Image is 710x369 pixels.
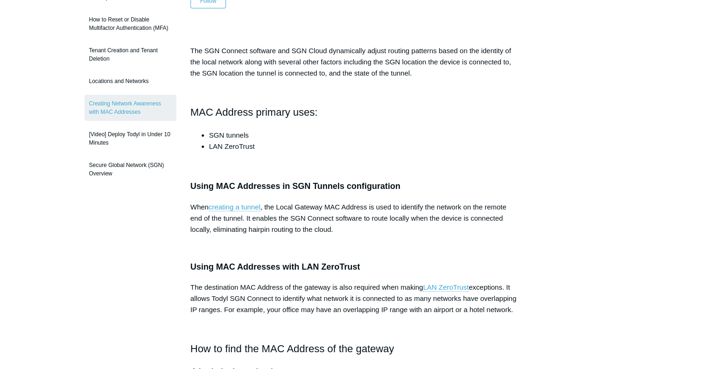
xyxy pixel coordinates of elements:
[190,282,520,315] p: The destination MAC Address of the gateway is also required when making exceptions. It allows Tod...
[209,203,260,211] a: creating a tunnel
[84,156,176,182] a: Secure Global Network (SGN) Overview
[84,95,176,121] a: Creating Network Awareness with MAC Addresses
[209,141,520,152] li: LAN ZeroTrust
[190,202,520,235] p: When , the Local Gateway MAC Address is used to identify the network on the remote end of the tun...
[190,180,520,193] h3: Using MAC Addresses in SGN Tunnels configuration
[423,283,469,292] a: LAN ZeroTrust
[84,42,176,68] a: Tenant Creation and Tenant Deletion
[84,11,176,37] a: How to Reset or Disable Multifactor Authentication (MFA)
[190,260,520,274] h3: Using MAC Addresses with LAN ZeroTrust
[190,104,520,120] h2: MAC Address primary uses:
[190,45,520,79] p: The SGN Connect software and SGN Cloud dynamically adjust routing patterns based on the identity ...
[84,72,176,90] a: Locations and Networks
[209,130,520,141] li: SGN tunnels
[190,341,520,357] h2: How to find the MAC Address of the gateway
[84,125,176,152] a: [Video] Deploy Todyl in Under 10 Minutes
